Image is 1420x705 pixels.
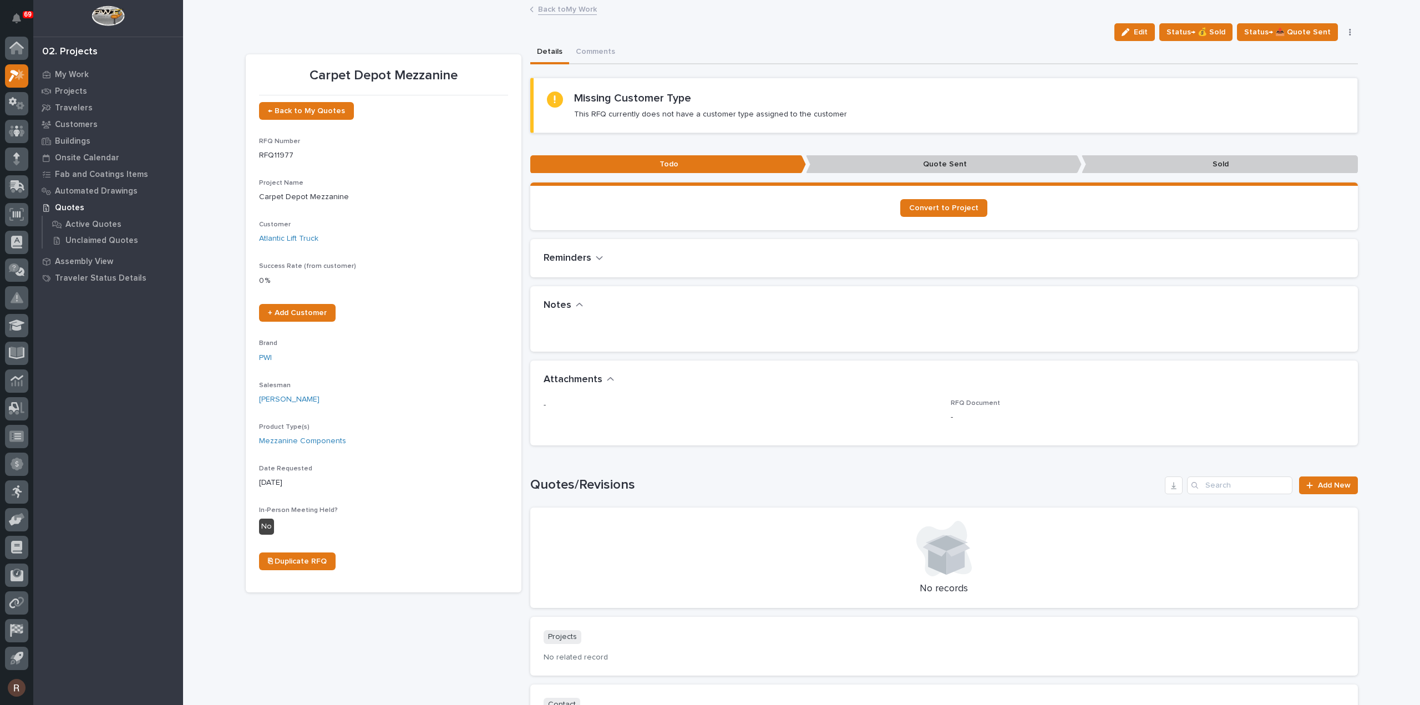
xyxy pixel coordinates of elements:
p: Active Quotes [65,220,121,230]
p: 0 % [259,275,508,287]
a: Projects [33,83,183,99]
a: Add New [1299,476,1357,494]
button: Reminders [544,252,603,265]
a: + Add Customer [259,304,336,322]
button: Status→ 📤 Quote Sent [1237,23,1338,41]
p: My Work [55,70,89,80]
span: Edit [1134,27,1148,37]
span: Brand [259,340,277,347]
a: Back toMy Work [538,2,597,15]
span: Add New [1318,481,1351,489]
a: Mezzanine Components [259,435,346,447]
p: Fab and Coatings Items [55,170,148,180]
p: Traveler Status Details [55,273,146,283]
span: RFQ Document [951,400,1000,407]
span: Success Rate (from customer) [259,263,356,270]
a: Assembly View [33,253,183,270]
span: RFQ Number [259,138,300,145]
button: Notifications [5,7,28,30]
div: Notifications69 [14,13,28,31]
a: Customers [33,116,183,133]
p: 69 [24,11,32,18]
span: Date Requested [259,465,312,472]
p: Unclaimed Quotes [65,236,138,246]
a: Travelers [33,99,183,116]
p: Customers [55,120,98,130]
p: Quote Sent [806,155,1082,174]
p: Assembly View [55,257,113,267]
h1: Quotes/Revisions [530,477,1161,493]
span: In-Person Meeting Held? [259,507,338,514]
span: Product Type(s) [259,424,310,430]
p: Projects [544,630,581,644]
p: Sold [1082,155,1357,174]
p: - [544,399,937,411]
div: No [259,519,274,535]
p: Carpet Depot Mezzanine [259,191,508,203]
span: ⎘ Duplicate RFQ [268,557,327,565]
h2: Missing Customer Type [574,92,691,105]
img: Workspace Logo [92,6,124,26]
h2: Notes [544,300,571,312]
p: No records [544,583,1345,595]
a: Quotes [33,199,183,216]
p: Automated Drawings [55,186,138,196]
a: PWI [259,352,272,364]
button: Status→ 💰 Sold [1159,23,1233,41]
p: - [951,412,1345,423]
a: Atlantic Lift Truck [259,233,318,245]
button: Comments [569,41,622,64]
a: Onsite Calendar [33,149,183,166]
div: 02. Projects [42,46,98,58]
span: Status→ 📤 Quote Sent [1244,26,1331,39]
input: Search [1187,476,1292,494]
p: Travelers [55,103,93,113]
p: Todo [530,155,806,174]
span: Convert to Project [909,204,978,212]
p: Quotes [55,203,84,213]
a: Fab and Coatings Items [33,166,183,182]
span: ← Back to My Quotes [268,107,345,115]
button: Edit [1114,23,1155,41]
p: Buildings [55,136,90,146]
a: Automated Drawings [33,182,183,199]
a: My Work [33,66,183,83]
button: Attachments [544,374,615,386]
p: No related record [544,653,1345,662]
a: Convert to Project [900,199,987,217]
a: ← Back to My Quotes [259,102,354,120]
button: Details [530,41,569,64]
p: Onsite Calendar [55,153,119,163]
a: [PERSON_NAME] [259,394,319,405]
span: + Add Customer [268,309,327,317]
a: Buildings [33,133,183,149]
a: Traveler Status Details [33,270,183,286]
button: Notes [544,300,584,312]
p: Carpet Depot Mezzanine [259,68,508,84]
span: Project Name [259,180,303,186]
a: ⎘ Duplicate RFQ [259,552,336,570]
h2: Reminders [544,252,591,265]
span: Customer [259,221,291,228]
p: RFQ11977 [259,150,508,161]
span: Status→ 💰 Sold [1167,26,1225,39]
button: users-avatar [5,676,28,699]
p: Projects [55,87,87,97]
a: Active Quotes [43,216,183,232]
p: [DATE] [259,477,508,489]
a: Unclaimed Quotes [43,232,183,248]
h2: Attachments [544,374,602,386]
span: Salesman [259,382,291,389]
p: This RFQ currently does not have a customer type assigned to the customer [574,109,847,119]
